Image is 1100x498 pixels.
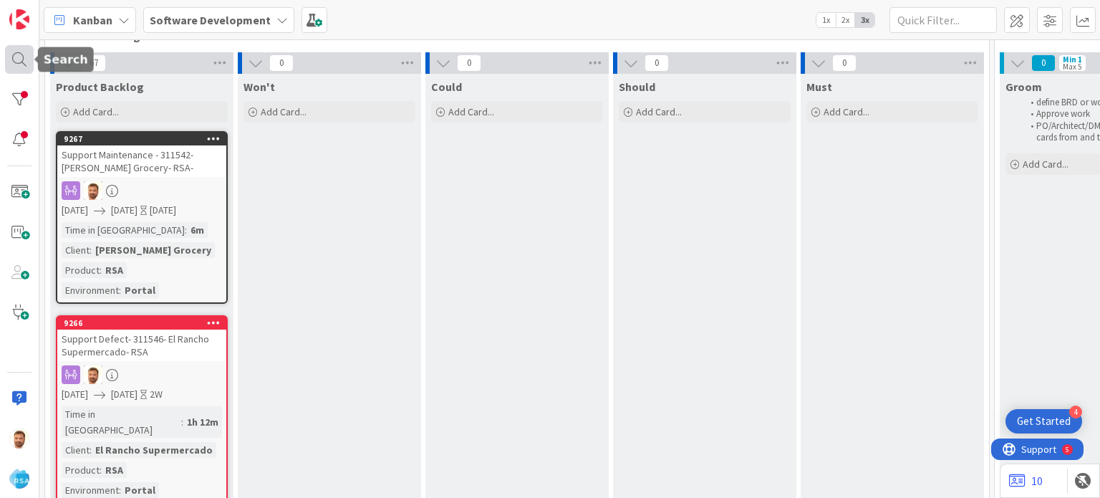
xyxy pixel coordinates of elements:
[457,54,481,72] span: 0
[56,80,144,94] span: Product Backlog
[150,203,176,218] div: [DATE]
[119,482,121,498] span: :
[64,318,226,328] div: 9266
[30,2,65,19] span: Support
[9,428,29,449] img: AS
[150,13,271,27] b: Software Development
[57,133,226,177] div: 9267Support Maintenance - 311542- [PERSON_NAME] Grocery- RSA-
[1023,158,1068,171] span: Add Card...
[121,482,159,498] div: Portal
[1005,80,1042,94] span: Groom
[836,13,855,27] span: 2x
[62,203,88,218] span: [DATE]
[44,53,88,67] h5: Search
[62,442,90,458] div: Client
[73,11,112,29] span: Kanban
[816,13,836,27] span: 1x
[82,54,106,72] span: 67
[1005,409,1082,434] div: Open Get Started checklist, remaining modules: 4
[62,462,100,478] div: Product
[889,7,997,33] input: Quick Filter...
[57,365,226,384] div: AS
[62,222,185,238] div: Time in [GEOGRAPHIC_DATA]
[62,242,90,258] div: Client
[1017,414,1071,428] div: Get Started
[269,54,294,72] span: 0
[187,222,208,238] div: 6m
[1009,472,1043,489] a: 10
[111,203,137,218] span: [DATE]
[645,54,669,72] span: 0
[84,365,102,384] img: AS
[185,222,187,238] span: :
[636,105,682,118] span: Add Card...
[57,330,226,361] div: Support Defect- 311546- El Rancho Supermercado- RSA
[1063,56,1082,63] div: Min 1
[57,181,226,200] div: AS
[57,317,226,361] div: 9266Support Defect- 311546- El Rancho Supermercado- RSA
[62,282,119,298] div: Environment
[56,131,228,304] a: 9267Support Maintenance - 311542- [PERSON_NAME] Grocery- RSA-AS[DATE][DATE][DATE]Time in [GEOGRAP...
[448,105,494,118] span: Add Card...
[62,482,119,498] div: Environment
[261,105,307,118] span: Add Card...
[57,145,226,177] div: Support Maintenance - 311542- [PERSON_NAME] Grocery- RSA-
[57,133,226,145] div: 9267
[100,262,102,278] span: :
[102,462,127,478] div: RSA
[64,134,226,144] div: 9267
[84,181,102,200] img: AS
[181,414,183,430] span: :
[1069,406,1082,418] div: 4
[62,387,88,402] span: [DATE]
[1031,54,1056,72] span: 0
[92,442,216,458] div: El Rancho Supermercado
[855,13,874,27] span: 3x
[832,54,857,72] span: 0
[9,469,29,489] img: avatar
[119,282,121,298] span: :
[102,262,127,278] div: RSA
[183,414,222,430] div: 1h 12m
[90,242,92,258] span: :
[431,80,462,94] span: Could
[121,282,159,298] div: Portal
[74,6,78,17] div: 5
[243,80,275,94] span: Won't
[62,406,181,438] div: Time in [GEOGRAPHIC_DATA]
[100,462,102,478] span: :
[1063,63,1081,70] div: Max 5
[73,105,119,118] span: Add Card...
[806,80,832,94] span: Must
[90,442,92,458] span: :
[824,105,869,118] span: Add Card...
[57,317,226,330] div: 9266
[9,9,29,29] img: Visit kanbanzone.com
[92,242,215,258] div: [PERSON_NAME] Grocery
[619,80,655,94] span: Should
[62,262,100,278] div: Product
[150,387,163,402] div: 2W
[111,387,137,402] span: [DATE]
